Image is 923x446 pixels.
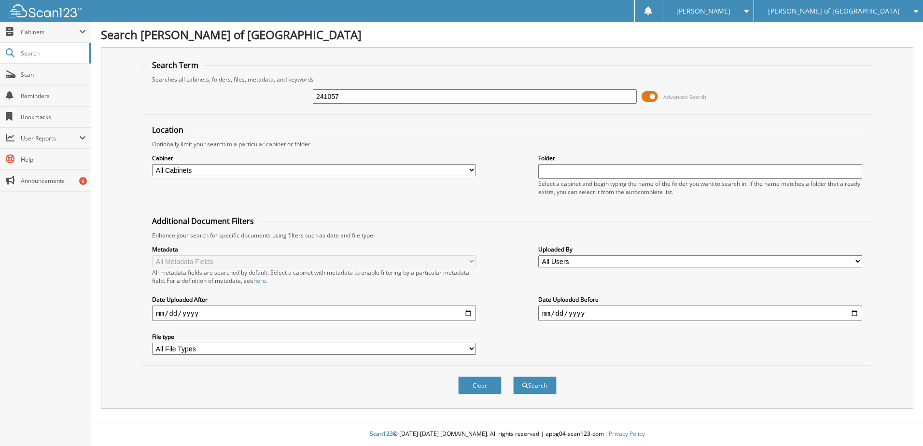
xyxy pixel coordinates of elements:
legend: Additional Document Filters [147,216,259,226]
h1: Search [PERSON_NAME] of [GEOGRAPHIC_DATA] [101,27,913,42]
label: Date Uploaded After [152,295,476,304]
span: Cabinets [21,28,79,36]
span: Advanced Search [663,93,706,100]
legend: Search Term [147,60,203,70]
legend: Location [147,125,188,135]
div: Select a cabinet and begin typing the name of the folder you want to search in. If the name match... [538,180,862,196]
button: Search [513,376,557,394]
label: Date Uploaded Before [538,295,862,304]
span: Help [21,155,86,164]
iframe: Chat Widget [875,400,923,446]
label: Metadata [152,245,476,253]
label: Folder [538,154,862,162]
div: Enhance your search for specific documents using filters such as date and file type. [147,231,867,239]
input: end [538,306,862,321]
span: Scan [21,70,86,79]
div: All metadata fields are searched by default. Select a cabinet with metadata to enable filtering b... [152,268,476,285]
span: Search [21,49,84,57]
a: here [253,277,266,285]
div: Searches all cabinets, folders, files, metadata, and keywords [147,75,867,84]
input: start [152,306,476,321]
span: Scan123 [370,430,393,438]
span: [PERSON_NAME] of [GEOGRAPHIC_DATA] [768,8,900,14]
div: Optionally limit your search to a particular cabinet or folder [147,140,867,148]
a: Privacy Policy [609,430,645,438]
button: Clear [458,376,502,394]
span: User Reports [21,134,79,142]
img: scan123-logo-white.svg [10,4,82,17]
span: [PERSON_NAME] [676,8,730,14]
label: Cabinet [152,154,476,162]
div: 8 [79,177,87,185]
span: Announcements [21,177,86,185]
span: Bookmarks [21,113,86,121]
div: © [DATE]-[DATE] [DOMAIN_NAME]. All rights reserved | appg04-scan123-com | [91,422,923,446]
span: Reminders [21,92,86,100]
label: Uploaded By [538,245,862,253]
label: File type [152,333,476,341]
